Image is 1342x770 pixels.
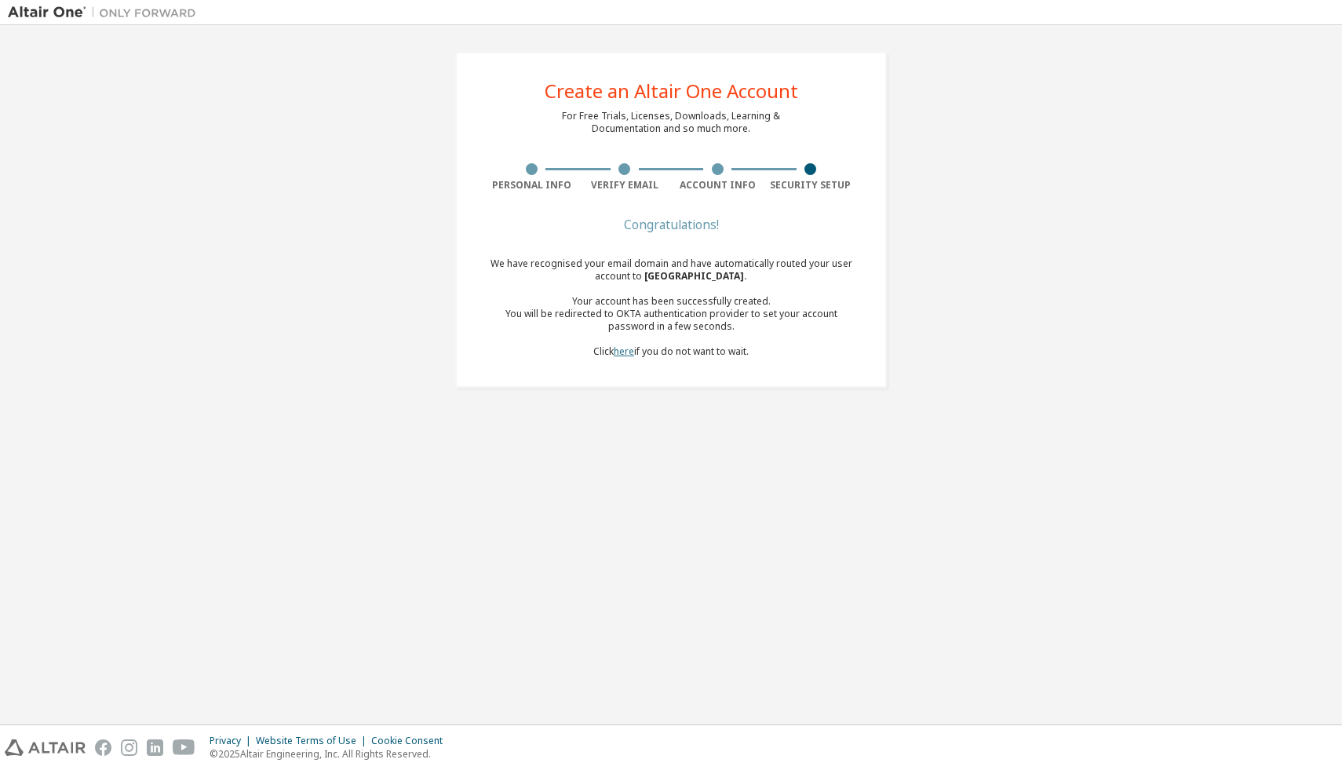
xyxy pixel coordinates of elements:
div: For Free Trials, Licenses, Downloads, Learning & Documentation and so much more. [562,110,780,135]
img: Altair One [8,5,204,20]
div: Your account has been successfully created. [485,295,857,308]
img: linkedin.svg [147,739,163,756]
div: Verify Email [578,179,672,192]
div: Cookie Consent [371,735,452,747]
div: You will be redirected to OKTA authentication provider to set your account password in a few seco... [485,308,857,333]
img: facebook.svg [95,739,111,756]
div: Account Info [671,179,764,192]
img: youtube.svg [173,739,195,756]
div: Personal Info [485,179,578,192]
div: Privacy [210,735,256,747]
div: Create an Altair One Account [545,82,798,100]
div: Website Terms of Use [256,735,371,747]
div: Security Setup [764,179,858,192]
div: Congratulations! [485,220,857,229]
span: [GEOGRAPHIC_DATA] . [644,269,747,283]
p: © 2025 Altair Engineering, Inc. All Rights Reserved. [210,747,452,761]
img: altair_logo.svg [5,739,86,756]
img: instagram.svg [121,739,137,756]
a: here [614,345,634,358]
div: We have recognised your email domain and have automatically routed your user account to Click if ... [485,257,857,358]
